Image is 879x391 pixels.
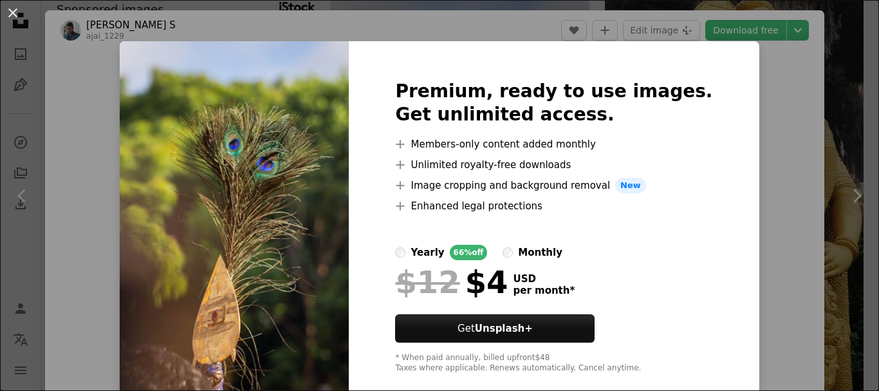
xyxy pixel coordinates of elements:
strong: Unsplash+ [475,323,533,334]
li: Unlimited royalty-free downloads [395,157,712,173]
div: monthly [518,245,562,260]
li: Members-only content added monthly [395,137,712,152]
span: New [615,178,646,193]
div: * When paid annually, billed upfront $48 Taxes where applicable. Renews automatically. Cancel any... [395,353,712,374]
span: USD [513,273,575,285]
li: Enhanced legal protections [395,198,712,214]
span: per month * [513,285,575,296]
input: monthly [503,247,513,258]
span: $12 [395,265,459,299]
button: GetUnsplash+ [395,314,595,343]
h2: Premium, ready to use images. Get unlimited access. [395,80,712,126]
input: yearly66%off [395,247,405,258]
li: Image cropping and background removal [395,178,712,193]
div: $4 [395,265,508,299]
div: 66% off [450,245,488,260]
div: yearly [411,245,444,260]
